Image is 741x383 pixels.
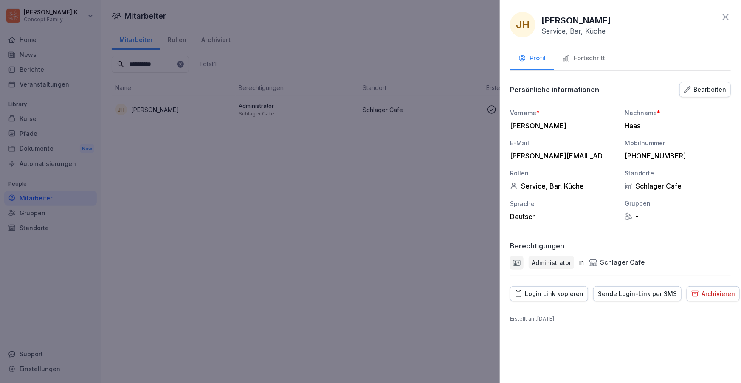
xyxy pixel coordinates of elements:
[510,212,616,221] div: Deutsch
[625,152,727,160] div: [PHONE_NUMBER]
[684,85,726,94] div: Bearbeiten
[687,286,740,301] button: Archivieren
[625,108,731,117] div: Nachname
[563,54,605,63] div: Fortschritt
[510,242,564,250] p: Berechtigungen
[510,286,588,301] button: Login Link kopieren
[510,169,616,177] div: Rollen
[598,289,677,299] div: Sende Login-Link per SMS
[510,199,616,208] div: Sprache
[589,258,645,268] div: Schlager Cafe
[510,12,535,37] div: JH
[510,152,612,160] div: [PERSON_NAME][EMAIL_ADDRESS][DOMAIN_NAME]
[510,48,554,70] button: Profil
[510,85,599,94] p: Persönliche informationen
[510,121,612,130] div: [PERSON_NAME]
[510,182,616,190] div: Service, Bar, Küche
[691,289,735,299] div: Archivieren
[579,258,584,268] p: in
[679,82,731,97] button: Bearbeiten
[515,289,583,299] div: Login Link kopieren
[625,199,731,208] div: Gruppen
[625,182,731,190] div: Schlager Cafe
[625,169,731,177] div: Standorte
[510,108,616,117] div: Vorname
[554,48,614,70] button: Fortschritt
[625,138,731,147] div: Mobilnummer
[518,54,546,63] div: Profil
[541,14,611,27] p: [PERSON_NAME]
[625,212,731,220] div: -
[510,315,731,323] p: Erstellt am : [DATE]
[541,27,606,35] p: Service, Bar, Küche
[625,121,727,130] div: Haas
[532,258,571,267] p: Administrator
[593,286,682,301] button: Sende Login-Link per SMS
[510,138,616,147] div: E-Mail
